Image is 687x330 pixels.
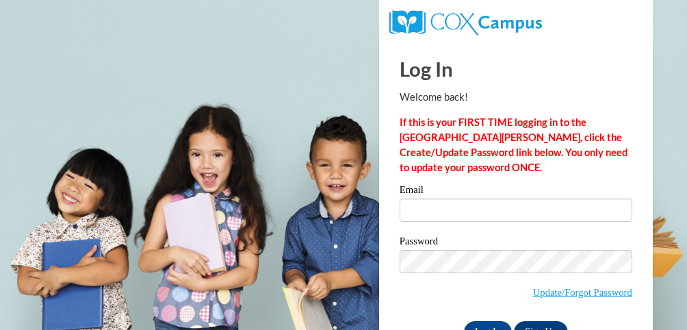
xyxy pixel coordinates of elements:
[400,116,627,173] strong: If this is your FIRST TIME logging in to the [GEOGRAPHIC_DATA][PERSON_NAME], click the Create/Upd...
[533,287,632,298] a: Update/Forgot Password
[400,236,632,250] label: Password
[400,55,632,83] h1: Log In
[389,16,542,27] a: COX Campus
[400,185,632,199] label: Email
[400,90,632,105] p: Welcome back!
[389,10,542,35] img: COX Campus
